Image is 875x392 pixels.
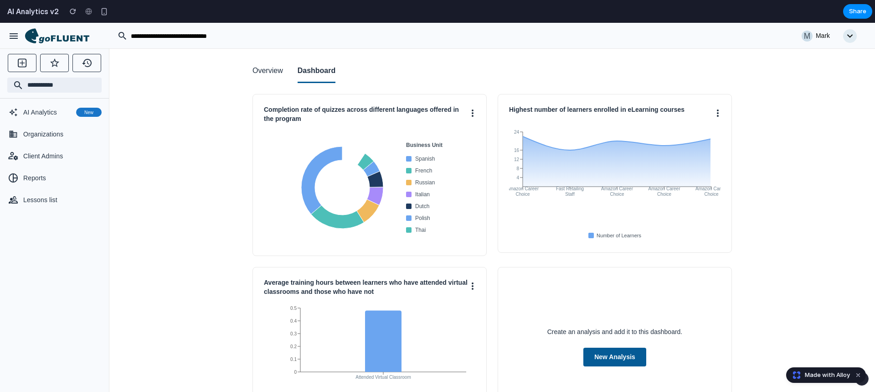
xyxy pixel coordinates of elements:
[843,4,872,19] button: Share
[787,371,851,380] a: Made with Alloy
[805,371,850,380] span: Made with Alloy
[4,6,59,17] h2: AI Analytics v2
[849,7,866,16] span: Share
[853,370,864,381] button: Dismiss watermark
